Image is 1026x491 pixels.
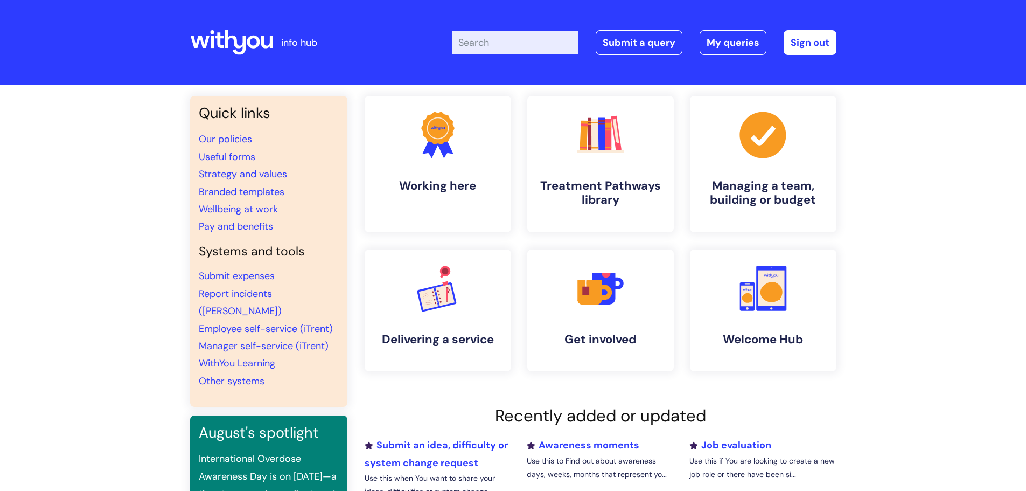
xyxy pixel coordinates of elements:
[199,150,255,163] a: Useful forms
[690,96,836,232] a: Managing a team, building or budget
[690,250,836,371] a: Welcome Hub
[527,96,674,232] a: Treatment Pathways library
[281,34,317,51] p: info hub
[452,31,578,54] input: Search
[199,424,339,441] h3: August's spotlight
[699,179,828,208] h4: Managing a team, building or budget
[365,96,511,232] a: Working here
[699,333,828,347] h4: Welcome Hub
[199,375,264,388] a: Other systems
[373,179,502,193] h4: Working here
[784,30,836,55] a: Sign out
[199,269,275,282] a: Submit expenses
[199,322,333,335] a: Employee self-service (iTrent)
[199,340,329,352] a: Manager self-service (iTrent)
[199,220,273,233] a: Pay and benefits
[365,250,511,371] a: Delivering a service
[689,439,771,452] a: Job evaluation
[527,439,639,452] a: Awareness moments
[199,203,278,216] a: Wellbeing at work
[199,244,339,259] h4: Systems and tools
[199,105,339,122] h3: Quick links
[199,168,287,181] a: Strategy and values
[452,30,836,55] div: | -
[199,357,275,370] a: WithYou Learning
[536,333,665,347] h4: Get involved
[689,454,836,481] p: Use this if You are looking to create a new job role or there have been si...
[199,133,252,146] a: Our policies
[527,454,673,481] p: Use this to Find out about awareness days, weeks, months that represent yo...
[373,333,502,347] h4: Delivering a service
[365,439,508,469] a: Submit an idea, difficulty or system change request
[700,30,766,55] a: My queries
[536,179,665,208] h4: Treatment Pathways library
[365,406,836,426] h2: Recently added or updated
[199,287,282,317] a: Report incidents ([PERSON_NAME])
[199,185,284,198] a: Branded templates
[527,250,674,371] a: Get involved
[596,30,682,55] a: Submit a query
